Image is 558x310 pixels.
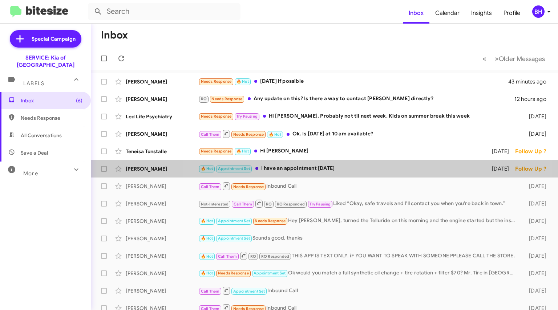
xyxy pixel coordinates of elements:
[498,3,526,24] a: Profile
[526,5,550,18] button: BH
[23,80,44,87] span: Labels
[495,54,499,63] span: »
[198,181,520,191] div: Inbound Call
[520,252,552,260] div: [DATE]
[101,29,128,41] h1: Inbox
[218,236,250,241] span: Appointment Set
[76,97,82,104] span: (6)
[88,3,240,20] input: Search
[520,270,552,277] div: [DATE]
[198,164,485,173] div: I have an appointment [DATE]
[478,51,549,66] nav: Page navigation example
[236,149,249,154] span: 🔥 Hot
[198,286,520,295] div: Inbound Call
[234,202,252,207] span: Call Them
[218,166,250,171] span: Appointment Set
[198,234,520,242] div: Sounds good, thanks
[482,54,486,63] span: «
[126,183,198,190] div: [PERSON_NAME]
[201,132,220,137] span: Call Them
[515,165,552,172] div: Follow Up ?
[126,148,198,155] div: Teneisa Tunstalle
[261,254,289,259] span: RO Responded
[198,269,520,277] div: Ok would you match a full synthetic oil change + tire rotation + filter $70? Mr. Tire in [GEOGRAP...
[201,114,232,119] span: Needs Response
[198,95,514,103] div: Any update on this? Is there a way to contact [PERSON_NAME] directly?
[218,219,250,223] span: Appointment Set
[218,271,249,276] span: Needs Response
[126,95,198,103] div: [PERSON_NAME]
[201,184,220,189] span: Call Them
[490,51,549,66] button: Next
[201,254,213,259] span: 🔥 Hot
[465,3,498,24] a: Insights
[201,219,213,223] span: 🔥 Hot
[201,271,213,276] span: 🔥 Hot
[233,289,265,294] span: Appointment Set
[250,254,256,259] span: RO
[485,148,515,155] div: [DATE]
[126,130,198,138] div: [PERSON_NAME]
[532,5,545,18] div: BH
[478,51,491,66] button: Previous
[21,114,82,122] span: Needs Response
[198,129,520,138] div: Ok. Is [DATE] at 10 am available?
[126,217,198,225] div: [PERSON_NAME]
[520,287,552,294] div: [DATE]
[198,77,509,86] div: [DATE] if possible
[403,3,429,24] a: Inbox
[21,149,48,156] span: Save a Deal
[269,132,281,137] span: 🔥 Hot
[198,251,520,260] div: THIS APP IS TEXT ONLY. iF YOU WANT TO SPEAK WITH SOMEONE PPLEASE CALL THE STORE.
[126,113,198,120] div: Led Life Psychiatry
[520,113,552,120] div: [DATE]
[277,202,305,207] span: RO Responded
[198,217,520,225] div: Hey [PERSON_NAME], turned the Telluride on this morning and the engine started but the instrument...
[10,30,81,48] a: Special Campaign
[198,199,520,208] div: Liked “Okay, safe travels and I'll contact you when you're back in town.”
[515,148,552,155] div: Follow Up ?
[236,79,249,84] span: 🔥 Hot
[520,183,552,190] div: [DATE]
[21,132,62,139] span: All Conversations
[201,149,232,154] span: Needs Response
[233,132,264,137] span: Needs Response
[485,165,515,172] div: [DATE]
[201,166,213,171] span: 🔥 Hot
[254,271,286,276] span: Appointment Set
[198,112,520,121] div: Hi [PERSON_NAME]. Probably not til next week. Kids on summer break this week
[126,252,198,260] div: [PERSON_NAME]
[520,235,552,242] div: [DATE]
[236,114,258,119] span: Try Pausing
[126,235,198,242] div: [PERSON_NAME]
[126,165,198,172] div: [PERSON_NAME]
[520,200,552,207] div: [DATE]
[255,219,286,223] span: Needs Response
[126,78,198,85] div: [PERSON_NAME]
[21,97,82,104] span: Inbox
[126,270,198,277] div: [PERSON_NAME]
[126,287,198,294] div: [PERSON_NAME]
[201,79,232,84] span: Needs Response
[429,3,465,24] a: Calendar
[233,184,264,189] span: Needs Response
[201,236,213,241] span: 🔥 Hot
[520,217,552,225] div: [DATE]
[126,200,198,207] div: [PERSON_NAME]
[198,147,485,155] div: Hi [PERSON_NAME]
[32,35,76,42] span: Special Campaign
[499,55,545,63] span: Older Messages
[211,97,242,101] span: Needs Response
[520,130,552,138] div: [DATE]
[23,170,38,177] span: More
[509,78,552,85] div: 43 minutes ago
[310,202,331,207] span: Try Pausing
[201,202,229,207] span: Not-Interested
[201,97,207,101] span: RO
[201,289,220,294] span: Call Them
[218,254,237,259] span: Call Them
